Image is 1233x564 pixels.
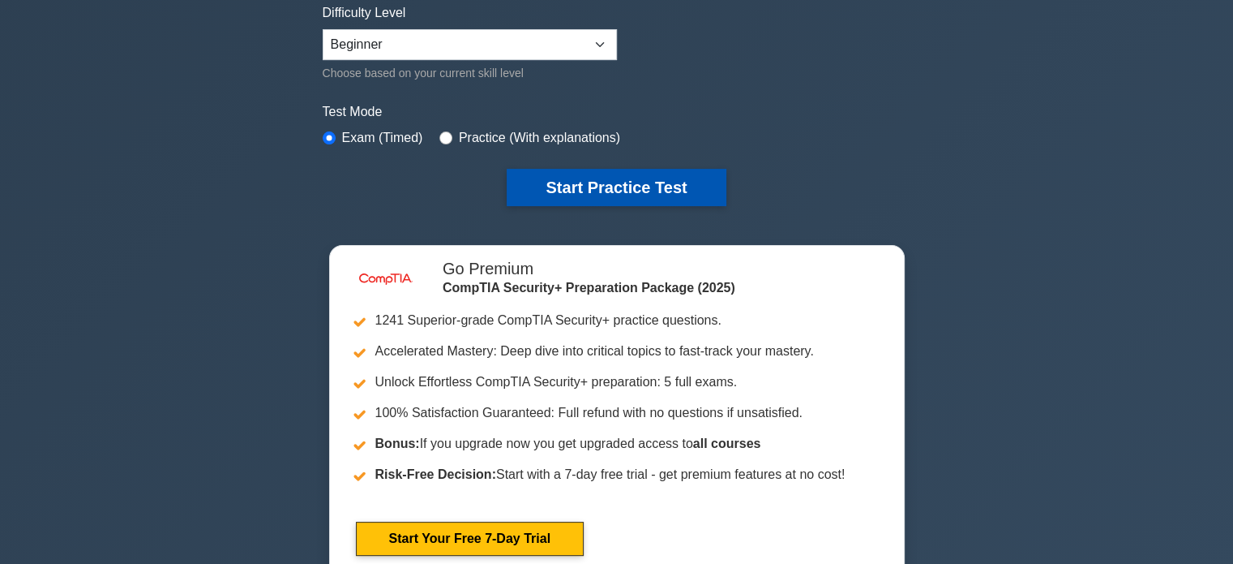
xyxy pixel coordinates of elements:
[323,3,406,23] label: Difficulty Level
[323,102,911,122] label: Test Mode
[356,522,584,556] a: Start Your Free 7-Day Trial
[342,128,423,148] label: Exam (Timed)
[323,63,617,83] div: Choose based on your current skill level
[459,128,620,148] label: Practice (With explanations)
[507,169,726,206] button: Start Practice Test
